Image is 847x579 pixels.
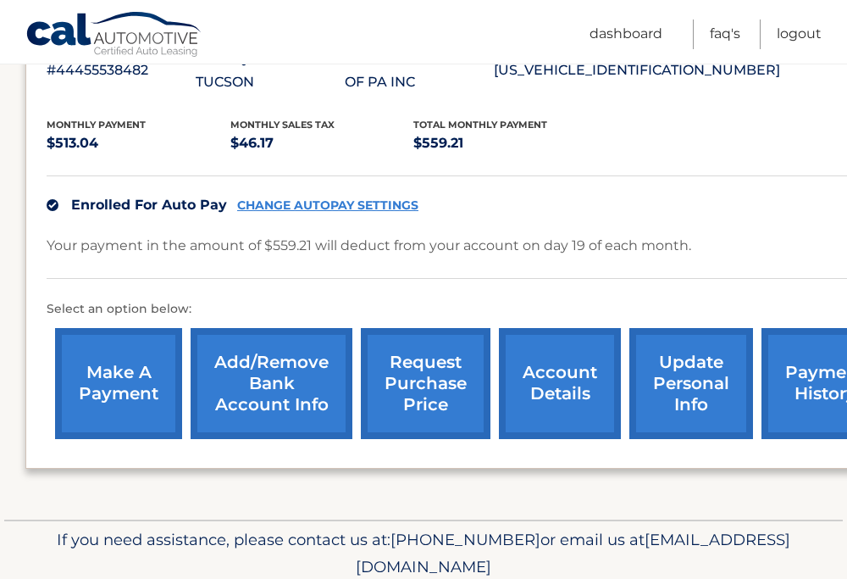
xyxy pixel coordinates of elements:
[25,11,203,60] a: Cal Automotive
[191,328,352,439] a: Add/Remove bank account info
[47,58,196,82] p: #44455538482
[230,131,414,155] p: $46.17
[47,131,230,155] p: $513.04
[390,530,540,549] span: [PHONE_NUMBER]
[55,328,182,439] a: make a payment
[494,58,780,82] p: [US_VEHICLE_IDENTIFICATION_NUMBER]
[413,131,597,155] p: $559.21
[71,197,227,213] span: Enrolled For Auto Pay
[47,199,58,211] img: check.svg
[413,119,547,131] span: Total Monthly Payment
[47,119,146,131] span: Monthly Payment
[499,328,621,439] a: account details
[237,198,418,213] a: CHANGE AUTOPAY SETTINGS
[361,328,490,439] a: request purchase price
[230,119,335,131] span: Monthly sales Tax
[629,328,753,439] a: update personal info
[777,19,822,49] a: Logout
[710,19,740,49] a: FAQ's
[196,47,345,94] p: 2023 Hyundai TUCSON
[590,19,662,49] a: Dashboard
[47,234,691,258] p: Your payment in the amount of $559.21 will deduct from your account on day 19 of each month.
[345,47,494,94] p: SECURITY ABSTRACT OF PA INC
